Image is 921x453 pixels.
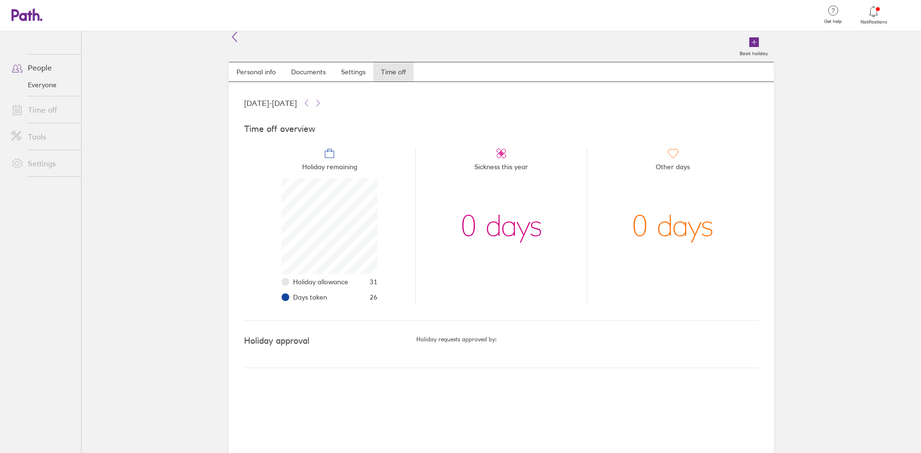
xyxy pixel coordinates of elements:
a: Settings [4,154,81,173]
span: Holiday remaining [302,159,357,178]
a: Time off [373,62,413,81]
h5: Holiday requests approved by: [416,336,758,343]
a: Everyone [4,77,81,93]
span: Days taken [293,293,327,301]
span: Get help [817,19,849,24]
span: Sickness this year [474,159,528,178]
a: Book holiday [734,31,774,62]
a: Time off [4,100,81,119]
h4: Time off overview [244,124,758,134]
a: Notifications [858,5,889,25]
a: Settings [333,62,373,81]
span: Other days [656,159,690,178]
a: Documents [283,62,333,81]
h4: Holiday approval [244,336,416,346]
a: People [4,58,81,77]
label: Book holiday [734,48,774,57]
span: 26 [370,293,378,301]
span: Notifications [858,19,889,25]
div: 0 days [460,178,543,274]
span: 31 [370,278,378,286]
span: [DATE] - [DATE] [244,99,297,107]
a: Personal info [229,62,283,81]
div: 0 days [632,178,714,274]
span: Holiday allowance [293,278,348,286]
a: Tools [4,127,81,146]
